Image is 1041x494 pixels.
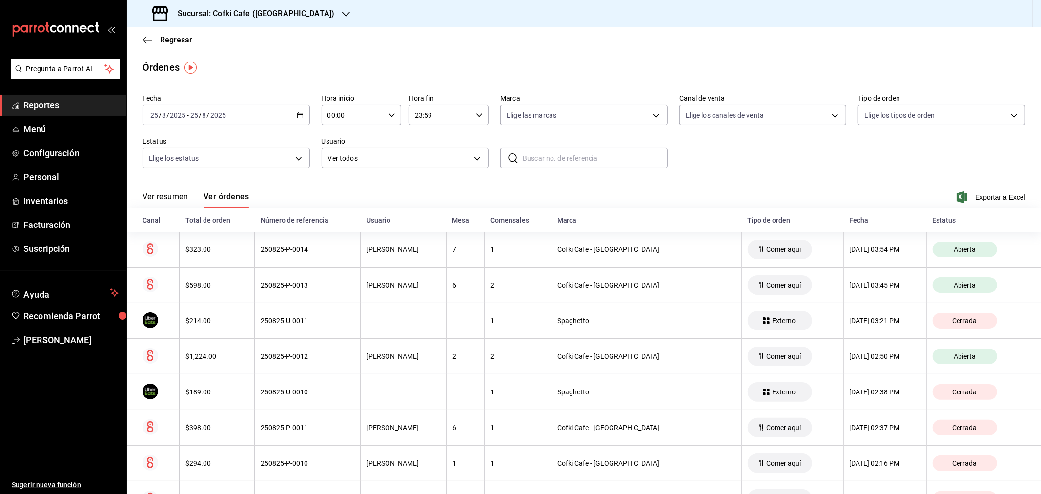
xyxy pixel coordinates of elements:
div: [DATE] 02:50 PM [850,352,920,360]
div: [PERSON_NAME] [367,281,440,289]
div: 1 [490,459,545,467]
div: Spaghetto [557,388,735,396]
span: / [159,111,162,119]
button: Exportar a Excel [959,191,1025,203]
label: Canal de venta [679,95,847,102]
div: 7 [452,246,478,253]
span: Ver todos [328,153,471,164]
span: Configuración [23,146,119,160]
div: Estatus [932,216,1025,224]
input: -- [150,111,159,119]
span: Externo [768,317,799,325]
span: Personal [23,170,119,184]
div: 1 [490,424,545,432]
div: Spaghetto [557,317,735,325]
span: Elige los canales de venta [686,110,764,120]
div: Cofki Cafe - [GEOGRAPHIC_DATA] [557,352,735,360]
div: [PERSON_NAME] [367,459,440,467]
span: Recomienda Parrot [23,309,119,323]
div: Fecha [849,216,920,224]
div: Mesa [452,216,478,224]
div: 2 [490,281,545,289]
span: Comer aquí [762,246,805,253]
div: 2 [452,352,478,360]
div: Canal [143,216,174,224]
span: Ayuda [23,287,106,299]
div: [DATE] 03:54 PM [850,246,920,253]
span: Comer aquí [762,424,805,432]
span: Cerrada [949,459,981,467]
div: 250825-U-0010 [261,388,354,396]
span: / [199,111,202,119]
input: -- [162,111,166,119]
div: [PERSON_NAME] [367,424,440,432]
div: Usuario [367,216,441,224]
button: Tooltip marker [184,62,197,74]
input: Buscar no. de referencia [523,148,668,168]
span: Elige los tipos de orden [864,110,935,120]
div: [DATE] 03:45 PM [850,281,920,289]
button: Ver órdenes [204,192,249,208]
span: Pregunta a Parrot AI [26,64,105,74]
div: Número de referencia [261,216,355,224]
div: 1 [452,459,478,467]
label: Hora fin [409,95,489,102]
div: Cofki Cafe - [GEOGRAPHIC_DATA] [557,246,735,253]
div: 1 [490,388,545,396]
span: Cerrada [949,424,981,432]
span: Abierta [950,281,980,289]
div: Tipo de orden [747,216,837,224]
button: Pregunta a Parrot AI [11,59,120,79]
span: Externo [768,388,799,396]
div: - [367,317,440,325]
div: navigation tabs [143,192,249,208]
div: 250825-U-0011 [261,317,354,325]
button: open_drawer_menu [107,25,115,33]
span: [PERSON_NAME] [23,333,119,347]
div: Cofki Cafe - [GEOGRAPHIC_DATA] [557,281,735,289]
div: Cofki Cafe - [GEOGRAPHIC_DATA] [557,459,735,467]
span: Comer aquí [762,459,805,467]
div: [DATE] 02:37 PM [850,424,920,432]
div: 6 [452,281,478,289]
span: Elige las marcas [507,110,556,120]
span: - [187,111,189,119]
label: Fecha [143,95,310,102]
label: Estatus [143,138,310,145]
div: - [452,388,478,396]
div: Total de orden [185,216,249,224]
div: [DATE] 02:16 PM [850,459,920,467]
div: [PERSON_NAME] [367,352,440,360]
label: Marca [500,95,668,102]
div: [PERSON_NAME] [367,246,440,253]
a: Pregunta a Parrot AI [7,71,120,81]
div: 250825-P-0011 [261,424,354,432]
div: Cofki Cafe - [GEOGRAPHIC_DATA] [557,424,735,432]
div: Marca [557,216,736,224]
span: Sugerir nueva función [12,480,119,490]
div: 1 [490,246,545,253]
input: ---- [210,111,226,119]
div: $1,224.00 [185,352,248,360]
div: 250825-P-0010 [261,459,354,467]
span: Reportes [23,99,119,112]
span: / [166,111,169,119]
div: $598.00 [185,281,248,289]
div: 2 [490,352,545,360]
div: $323.00 [185,246,248,253]
div: 1 [490,317,545,325]
div: 250825-P-0013 [261,281,354,289]
div: 6 [452,424,478,432]
div: $294.00 [185,459,248,467]
label: Tipo de orden [858,95,1025,102]
div: 250825-P-0012 [261,352,354,360]
span: Menú [23,123,119,136]
span: Regresar [160,35,192,44]
span: Comer aquí [762,281,805,289]
input: ---- [169,111,186,119]
span: Cerrada [949,317,981,325]
div: [DATE] 03:21 PM [850,317,920,325]
div: $398.00 [185,424,248,432]
span: Inventarios [23,194,119,207]
input: -- [190,111,199,119]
